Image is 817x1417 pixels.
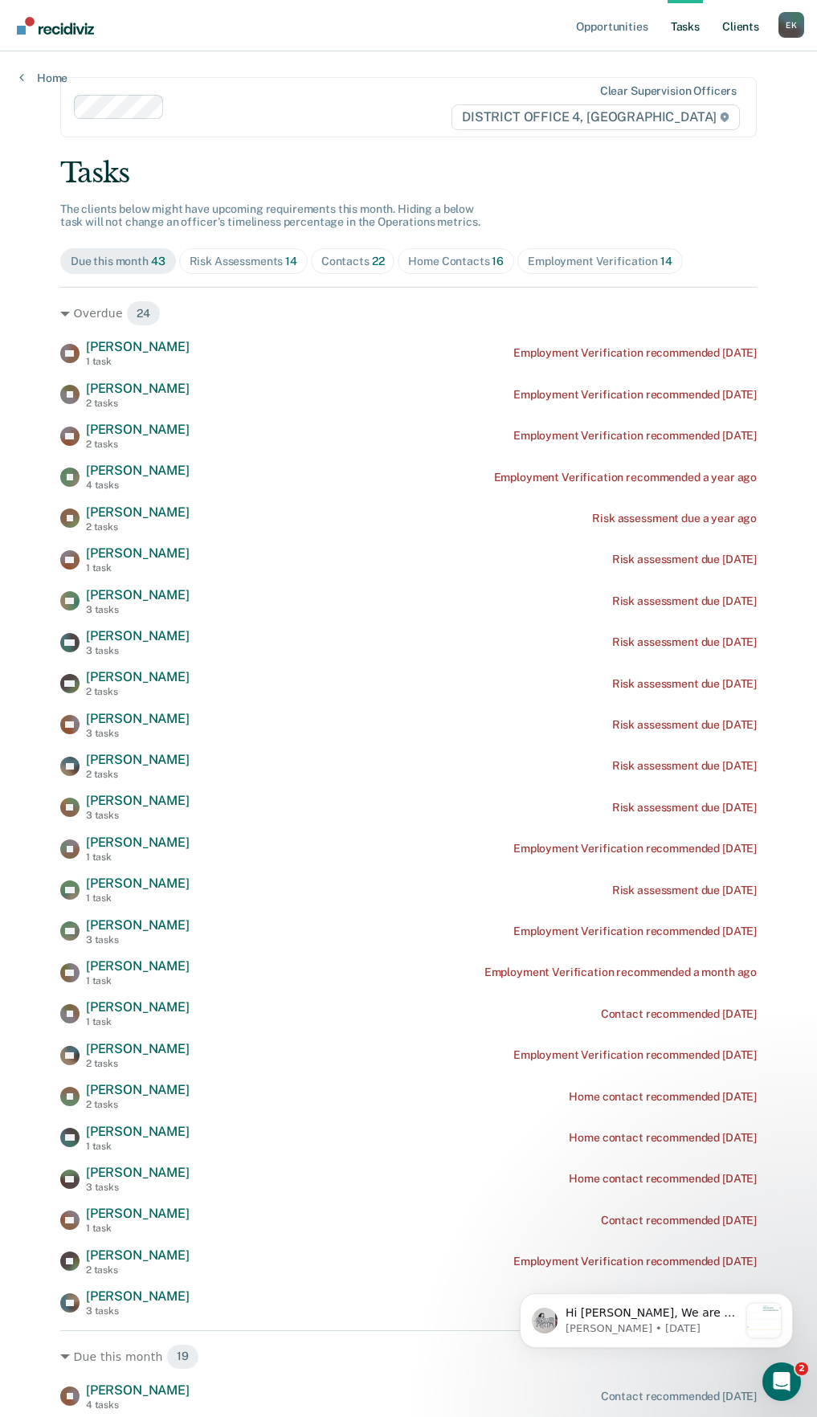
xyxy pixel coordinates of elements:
div: Due this month [71,255,165,268]
span: [PERSON_NAME] [86,463,190,478]
div: Contact recommended [DATE] [601,1214,757,1227]
span: [PERSON_NAME] [86,793,190,808]
span: 2 [795,1362,808,1375]
div: 3 tasks [86,1182,190,1193]
span: 24 [126,300,161,326]
span: [PERSON_NAME] [86,711,190,726]
div: Employment Verification recommended a year ago [494,471,758,484]
div: Risk Assessments [190,255,297,268]
div: 2 tasks [86,1099,190,1110]
div: Contact recommended [DATE] [601,1007,757,1021]
div: Risk assessment due [DATE] [612,594,757,608]
span: [PERSON_NAME] [86,1206,190,1221]
p: Message from Kim, sent 1w ago [70,60,243,75]
span: 16 [492,255,504,267]
span: 43 [151,255,165,267]
iframe: Intercom live chat [762,1362,801,1401]
div: Employment Verification [528,255,672,268]
div: 3 tasks [86,810,190,821]
div: Employment Verification recommended [DATE] [513,388,757,402]
div: 1 task [86,356,190,367]
div: Home Contacts [408,255,504,268]
div: Employment Verification recommended [DATE] [513,925,757,938]
span: [PERSON_NAME] [86,999,190,1015]
div: Home contact recommended [DATE] [569,1090,757,1104]
span: [PERSON_NAME] [86,381,190,396]
div: Risk assessment due [DATE] [612,718,757,732]
span: [PERSON_NAME] [86,587,190,602]
div: 1 task [86,1223,190,1234]
span: [PERSON_NAME] [86,545,190,561]
div: 1 task [86,975,190,986]
div: E K [778,12,804,38]
span: [PERSON_NAME] [86,1165,190,1180]
span: [PERSON_NAME] [86,958,190,974]
span: [PERSON_NAME] [86,339,190,354]
div: Risk assessment due [DATE] [612,635,757,649]
span: [PERSON_NAME] [86,1082,190,1097]
span: [PERSON_NAME] [86,1041,190,1056]
div: Employment Verification recommended [DATE] [513,346,757,360]
div: 3 tasks [86,645,190,656]
div: Employment Verification recommended [DATE] [513,429,757,443]
div: Risk assessment due [DATE] [612,801,757,815]
div: Contacts [321,255,385,268]
span: 14 [660,255,672,267]
div: 2 tasks [86,398,190,409]
div: Risk assessment due [DATE] [612,677,757,691]
div: 3 tasks [86,728,190,739]
div: Risk assessment due [DATE] [612,553,757,566]
div: Employment Verification recommended [DATE] [513,1255,757,1268]
div: 1 task [86,562,190,574]
div: 2 tasks [86,1264,190,1276]
div: Risk assessment due a year ago [592,512,757,525]
div: Contact recommended [DATE] [601,1390,757,1403]
img: Recidiviz [17,17,94,35]
div: Due this month 19 [60,1344,757,1370]
div: 1 task [86,892,190,904]
span: [PERSON_NAME] [86,504,190,520]
span: [PERSON_NAME] [86,422,190,437]
div: 3 tasks [86,604,190,615]
div: 3 tasks [86,1305,190,1317]
div: 2 tasks [86,769,190,780]
span: [PERSON_NAME] [86,917,190,933]
div: Tasks [60,157,757,190]
span: [PERSON_NAME] [86,1382,190,1398]
span: 22 [372,255,385,267]
div: 1 task [86,851,190,863]
span: 19 [166,1344,199,1370]
div: 2 tasks [86,1058,190,1069]
div: Risk assessment due [DATE] [612,759,757,773]
span: [PERSON_NAME] [86,1288,190,1304]
span: Hi [PERSON_NAME], We are so excited to announce a brand new feature: AI case note search! 📣 Findi... [70,45,243,457]
div: Home contact recommended [DATE] [569,1131,757,1145]
span: DISTRICT OFFICE 4, [GEOGRAPHIC_DATA] [451,104,740,130]
span: [PERSON_NAME] [86,876,190,891]
div: Overdue 24 [60,300,757,326]
span: [PERSON_NAME] [86,1248,190,1263]
span: [PERSON_NAME] [86,628,190,643]
div: Employment Verification recommended [DATE] [513,1048,757,1062]
iframe: Intercom notifications message [496,1261,817,1374]
div: 4 tasks [86,1399,190,1411]
div: Employment Verification recommended [DATE] [513,842,757,856]
span: [PERSON_NAME] [86,1124,190,1139]
div: 3 tasks [86,934,190,945]
div: 4 tasks [86,480,190,491]
span: [PERSON_NAME] [86,752,190,767]
div: Clear supervision officers [600,84,737,98]
button: Profile dropdown button [778,12,804,38]
span: The clients below might have upcoming requirements this month. Hiding a below task will not chang... [60,202,480,229]
div: 1 task [86,1141,190,1152]
span: [PERSON_NAME] [86,835,190,850]
div: 2 tasks [86,686,190,697]
div: Home contact recommended [DATE] [569,1172,757,1186]
div: 1 task [86,1016,190,1027]
div: Risk assessment due [DATE] [612,884,757,897]
div: 2 tasks [86,439,190,450]
a: Home [19,71,67,85]
span: [PERSON_NAME] [86,669,190,684]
